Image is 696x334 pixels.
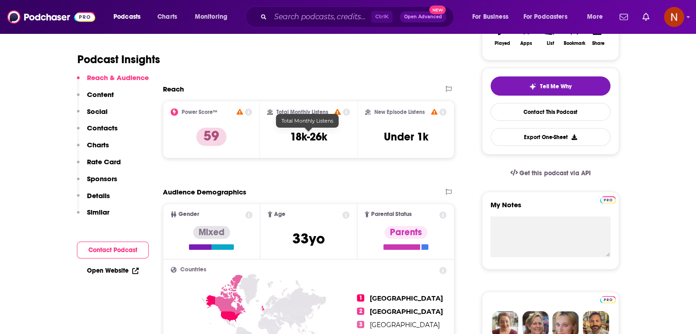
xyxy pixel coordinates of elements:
span: 33 yo [292,230,325,248]
button: Sponsors [77,174,117,191]
button: Open AdvancedNew [400,11,446,22]
h1: Podcast Insights [77,53,160,66]
a: Contact This Podcast [491,103,610,121]
img: User Profile [664,7,684,27]
button: Details [77,191,110,208]
button: Reach & Audience [77,73,149,90]
img: Podchaser Pro [600,196,616,204]
p: Rate Card [87,157,121,166]
button: tell me why sparkleTell Me Why [491,76,610,96]
span: Monitoring [195,11,227,23]
button: open menu [581,10,614,24]
a: Show notifications dropdown [639,9,653,25]
button: Rate Card [77,157,121,174]
span: Age [274,211,286,217]
div: Mixed [193,226,230,239]
span: Gender [178,211,199,217]
p: Sponsors [87,174,117,183]
span: For Business [472,11,508,23]
div: Search podcasts, credits, & more... [254,6,463,27]
div: Apps [520,41,532,46]
button: List [538,19,562,52]
div: Share [592,41,604,46]
button: Similar [77,208,109,225]
span: For Podcasters [523,11,567,23]
button: Bookmark [562,19,586,52]
span: Open Advanced [404,15,442,19]
h2: New Episode Listens [374,109,425,115]
p: Reach & Audience [87,73,149,82]
img: Podchaser - Follow, Share and Rate Podcasts [7,8,95,26]
span: [GEOGRAPHIC_DATA] [370,294,443,302]
h2: Audience Demographics [163,188,246,196]
a: Open Website [87,267,139,275]
button: Show profile menu [664,7,684,27]
span: [GEOGRAPHIC_DATA] [370,321,440,329]
span: 3 [357,321,364,328]
button: Contacts [77,124,118,140]
span: More [587,11,603,23]
label: My Notes [491,200,610,216]
span: Parental Status [371,211,412,217]
a: Get this podcast via API [503,162,598,184]
div: Bookmark [563,41,585,46]
button: open menu [518,10,581,24]
span: Tell Me Why [540,83,572,90]
div: Parents [384,226,427,239]
button: Contact Podcast [77,242,149,259]
h2: Power Score™ [182,109,217,115]
input: Search podcasts, credits, & more... [270,10,371,24]
p: Content [87,90,114,99]
div: List [547,41,554,46]
span: Logged in as AdelNBM [664,7,684,27]
p: Social [87,107,108,116]
a: Charts [151,10,183,24]
span: Podcasts [113,11,140,23]
div: Played [495,41,510,46]
p: Charts [87,140,109,149]
button: Charts [77,140,109,157]
a: Show notifications dropdown [616,9,631,25]
button: Apps [514,19,538,52]
button: Social [77,107,108,124]
span: Ctrl K [371,11,393,23]
a: Pro website [600,195,616,204]
span: 2 [357,307,364,315]
span: 1 [357,294,364,302]
p: Details [87,191,110,200]
button: open menu [189,10,239,24]
h3: 18k-26k [290,130,327,144]
span: Countries [180,267,206,273]
h2: Reach [163,85,184,93]
button: Export One-Sheet [491,128,610,146]
img: Podchaser Pro [600,296,616,303]
span: Charts [157,11,177,23]
a: Pro website [600,295,616,303]
p: 59 [196,128,227,146]
p: Contacts [87,124,118,132]
span: Get this podcast via API [519,169,590,177]
span: Total Monthly Listens [281,118,333,124]
h2: Total Monthly Listens [276,109,328,115]
button: Content [77,90,114,107]
button: open menu [107,10,152,24]
button: open menu [466,10,520,24]
h3: Under 1k [384,130,428,144]
span: [GEOGRAPHIC_DATA] [370,307,443,316]
button: Played [491,19,514,52]
img: tell me why sparkle [529,83,536,90]
button: Share [586,19,610,52]
p: Similar [87,208,109,216]
span: New [429,5,446,14]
